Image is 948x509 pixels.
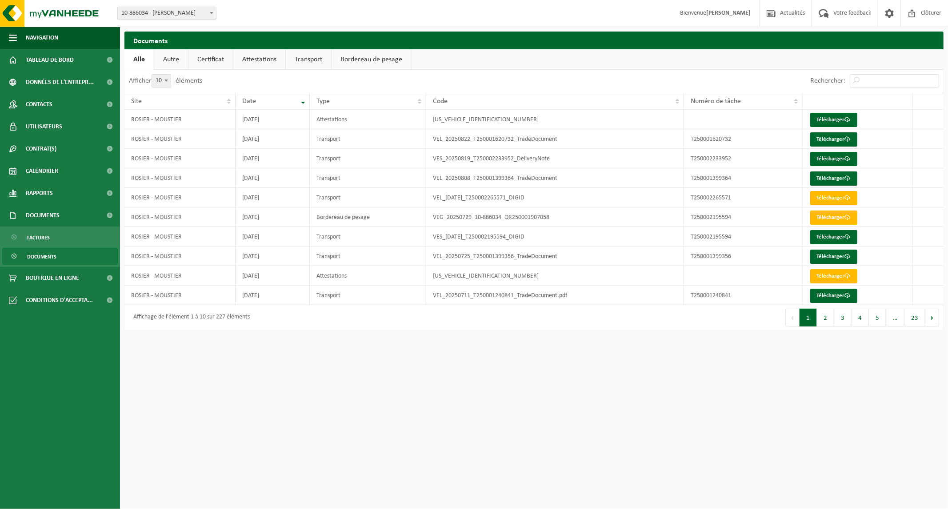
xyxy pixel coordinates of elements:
[810,191,857,205] a: Télécharger
[426,247,684,266] td: VEL_20250725_T250001399356_TradeDocument
[124,207,236,227] td: ROSIER - MOUSTIER
[426,110,684,129] td: [US_VEHICLE_IDENTIFICATION_NUMBER]
[810,289,857,303] a: Télécharger
[904,309,925,326] button: 23
[124,227,236,247] td: ROSIER - MOUSTIER
[684,207,803,227] td: T250002195594
[117,7,216,20] span: 10-886034 - ROSIER - MOUSTIER
[810,250,857,264] a: Télécharger
[684,188,803,207] td: T250002265571
[152,75,171,87] span: 10
[310,207,426,227] td: Bordereau de pesage
[236,247,310,266] td: [DATE]
[26,49,74,71] span: Tableau de bord
[426,149,684,168] td: VES_20250819_T250002233952_DeliveryNote
[810,78,845,85] label: Rechercher:
[310,247,426,266] td: Transport
[236,188,310,207] td: [DATE]
[124,286,236,305] td: ROSIER - MOUSTIER
[426,207,684,227] td: VEG_20250729_10-886034_QR250001907058
[124,168,236,188] td: ROSIER - MOUSTIER
[852,309,869,326] button: 4
[129,310,250,326] div: Affichage de l'élément 1 à 10 sur 227 éléments
[286,49,331,70] a: Transport
[2,229,118,246] a: Factures
[124,110,236,129] td: ROSIER - MOUSTIER
[26,27,58,49] span: Navigation
[706,10,751,16] strong: [PERSON_NAME]
[310,286,426,305] td: Transport
[26,204,60,227] span: Documents
[236,149,310,168] td: [DATE]
[236,168,310,188] td: [DATE]
[124,266,236,286] td: ROSIER - MOUSTIER
[684,129,803,149] td: T250001620732
[310,129,426,149] td: Transport
[426,188,684,207] td: VEL_[DATE]_T250002265571_DIGID
[869,309,886,326] button: 5
[27,248,56,265] span: Documents
[684,168,803,188] td: T250001399364
[236,110,310,129] td: [DATE]
[124,32,944,49] h2: Documents
[124,247,236,266] td: ROSIER - MOUSTIER
[2,248,118,265] a: Documents
[26,93,52,115] span: Contacts
[785,309,800,326] button: Previous
[684,286,803,305] td: T250001240841
[129,77,202,84] label: Afficher éléments
[233,49,285,70] a: Attestations
[310,188,426,207] td: Transport
[426,168,684,188] td: VEL_20250808_T250001399364_TradeDocument
[810,113,857,127] a: Télécharger
[810,171,857,186] a: Télécharger
[426,227,684,247] td: VES_[DATE]_T250002195594_DIGID
[310,168,426,188] td: Transport
[433,98,448,105] span: Code
[26,289,93,311] span: Conditions d'accepta...
[817,309,834,326] button: 2
[810,211,857,225] a: Télécharger
[310,227,426,247] td: Transport
[26,71,94,93] span: Données de l'entrepr...
[236,207,310,227] td: [DATE]
[242,98,256,105] span: Date
[124,129,236,149] td: ROSIER - MOUSTIER
[26,267,79,289] span: Boutique en ligne
[834,309,852,326] button: 3
[118,7,216,20] span: 10-886034 - ROSIER - MOUSTIER
[26,182,53,204] span: Rapports
[426,129,684,149] td: VEL_20250822_T250001620732_TradeDocument
[236,286,310,305] td: [DATE]
[27,229,50,246] span: Factures
[26,115,62,138] span: Utilisateurs
[310,110,426,129] td: Attestations
[810,152,857,166] a: Télécharger
[332,49,411,70] a: Bordereau de pesage
[691,98,741,105] span: Numéro de tâche
[810,230,857,244] a: Télécharger
[188,49,233,70] a: Certificat
[124,188,236,207] td: ROSIER - MOUSTIER
[124,149,236,168] td: ROSIER - MOUSTIER
[684,227,803,247] td: T250002195594
[236,129,310,149] td: [DATE]
[154,49,188,70] a: Autre
[886,309,904,326] span: …
[800,309,817,326] button: 1
[236,266,310,286] td: [DATE]
[152,74,171,87] span: 10
[810,269,857,283] a: Télécharger
[26,138,56,160] span: Contrat(s)
[124,49,154,70] a: Alle
[310,149,426,168] td: Transport
[131,98,142,105] span: Site
[426,266,684,286] td: [US_VEHICLE_IDENTIFICATION_NUMBER]
[310,266,426,286] td: Attestations
[925,309,939,326] button: Next
[684,149,803,168] td: T250002233952
[684,247,803,266] td: T250001399356
[426,286,684,305] td: VEL_20250711_T250001240841_TradeDocument.pdf
[810,132,857,147] a: Télécharger
[26,160,58,182] span: Calendrier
